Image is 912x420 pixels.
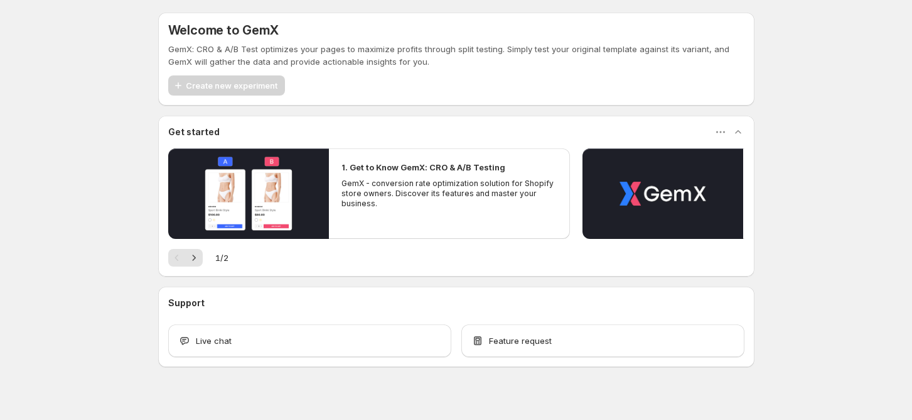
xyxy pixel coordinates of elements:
span: Feature request [489,334,552,347]
span: 1 / 2 [215,251,228,264]
nav: Pagination [168,249,203,267]
h2: 1. Get to Know GemX: CRO & A/B Testing [341,161,505,174]
button: Next [185,249,203,267]
button: Play video [168,148,329,239]
h3: Support [168,297,205,309]
p: GemX - conversion rate optimization solution for Shopify store owners. Discover its features and ... [341,179,557,209]
p: GemX: CRO & A/B Test optimizes your pages to maximize profits through split testing. Simply test ... [168,43,744,68]
button: Play video [582,148,743,239]
h3: Get started [168,126,220,138]
span: Live chat [196,334,232,347]
h5: Welcome to GemX [168,23,279,38]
